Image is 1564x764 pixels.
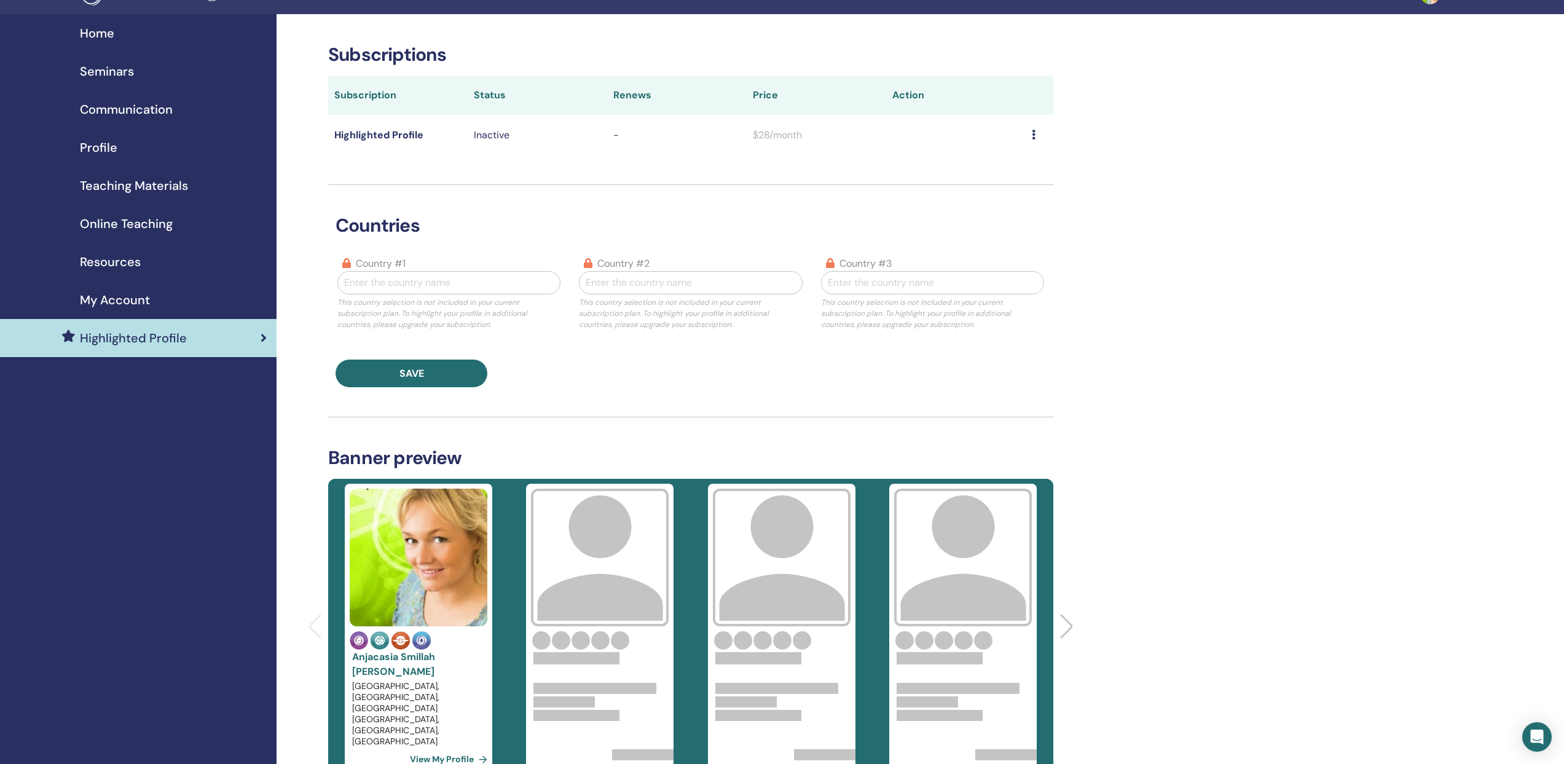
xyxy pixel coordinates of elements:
div: Open Intercom Messenger [1522,722,1552,752]
a: Anjacasia Smillah [PERSON_NAME] [352,650,435,678]
img: default.jpg [350,489,487,626]
span: Profile [80,138,117,157]
span: Home [80,24,114,42]
label: country #1 [356,256,406,271]
th: Action [886,76,1026,115]
h3: Subscriptions [328,44,1053,66]
p: This country selection is not included in your current subscription plan. To highlight your profi... [821,297,1044,330]
span: Resources [80,253,141,271]
p: This country selection is not included in your current subscription plan. To highlight your profi... [579,297,802,330]
td: Highlighted Profile [328,115,468,155]
p: This country selection is not included in your current subscription plan. To highlight your profi... [337,297,560,330]
span: Communication [80,100,173,119]
h3: Banner preview [328,447,1053,469]
th: Subscription [328,76,468,115]
p: [GEOGRAPHIC_DATA], [GEOGRAPHIC_DATA], [GEOGRAPHIC_DATA] [352,714,485,747]
span: Online Teaching [80,215,173,233]
label: country #3 [839,256,892,271]
button: Save [336,360,487,387]
img: user-dummy-placeholder.svg [713,489,851,626]
img: user-dummy-placeholder.svg [894,489,1032,626]
img: user-dummy-placeholder.svg [531,489,669,626]
th: Status [468,76,607,115]
span: Teaching Materials [80,176,188,195]
h3: countries [328,215,1053,237]
th: Price [747,76,886,115]
span: Save [399,367,424,380]
span: My Account [80,291,150,309]
label: country #2 [597,256,650,271]
span: Seminars [80,62,134,81]
span: $28/month [753,128,802,141]
span: - [613,128,619,141]
p: Inactive [474,128,601,143]
p: [GEOGRAPHIC_DATA], [GEOGRAPHIC_DATA], [GEOGRAPHIC_DATA] [352,680,485,714]
span: Highlighted Profile [80,329,187,347]
th: Renews [607,76,747,115]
